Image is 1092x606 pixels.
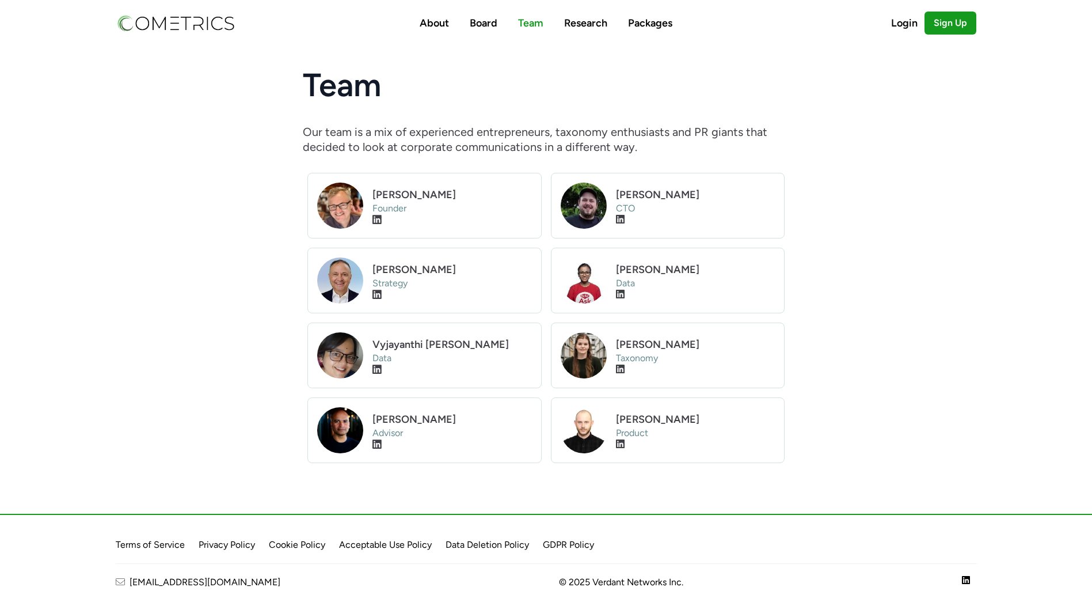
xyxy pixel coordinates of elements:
[116,13,235,33] img: Cometrics
[616,289,625,301] a: Visit LinkedIn profile
[420,17,449,29] a: About
[564,17,607,29] a: Research
[339,539,432,550] a: Acceptable Use Policy
[561,332,607,378] img: team
[616,427,775,440] p: Product
[372,278,532,290] p: Strategy
[616,214,625,226] a: Visit LinkedIn profile
[269,539,325,550] a: Cookie Policy
[317,332,363,378] img: team
[616,187,775,203] h2: [PERSON_NAME]
[372,187,532,203] h2: [PERSON_NAME]
[372,336,532,353] h2: Vyjayanthi [PERSON_NAME]
[628,17,672,29] a: Packages
[116,575,280,589] a: [EMAIL_ADDRESS][DOMAIN_NAME]
[561,257,607,304] img: team
[372,363,382,376] a: Visit LinkedIn profile
[303,69,789,101] h1: Team
[924,12,976,35] a: Sign Up
[303,124,789,154] p: Our team is a mix of experienced entrepreneurs, taxonomy enthusiasts and PR giants that decided t...
[199,539,255,550] a: Privacy Policy
[891,15,924,31] a: Login
[372,289,382,301] a: Visit LinkedIn profile
[543,539,594,550] a: GDPR Policy
[372,214,382,226] a: Visit LinkedIn profile
[372,353,532,365] p: Data
[962,575,970,589] a: Visit our company LinkedIn page
[470,17,497,29] a: Board
[372,203,532,215] p: Founder
[372,262,532,278] h2: [PERSON_NAME]
[317,407,363,453] img: team
[616,411,775,427] h2: [PERSON_NAME]
[616,336,775,353] h2: [PERSON_NAME]
[561,407,607,453] img: team
[317,257,363,304] img: team
[372,438,382,451] a: Visit LinkedIn profile
[559,575,683,589] span: © 2025 Verdant Networks Inc.
[372,411,532,427] h2: [PERSON_NAME]
[116,539,185,550] a: Terms of Service
[616,438,625,451] a: Visit LinkedIn profile
[616,203,775,215] p: CTO
[317,183,363,229] img: team
[616,353,775,365] p: Taxonomy
[372,427,532,440] p: Advisor
[561,183,607,229] img: team
[616,278,775,290] p: Data
[518,17,543,29] a: Team
[616,262,775,278] h2: [PERSON_NAME]
[446,539,529,550] a: Data Deletion Policy
[616,363,625,376] a: Visit LinkedIn profile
